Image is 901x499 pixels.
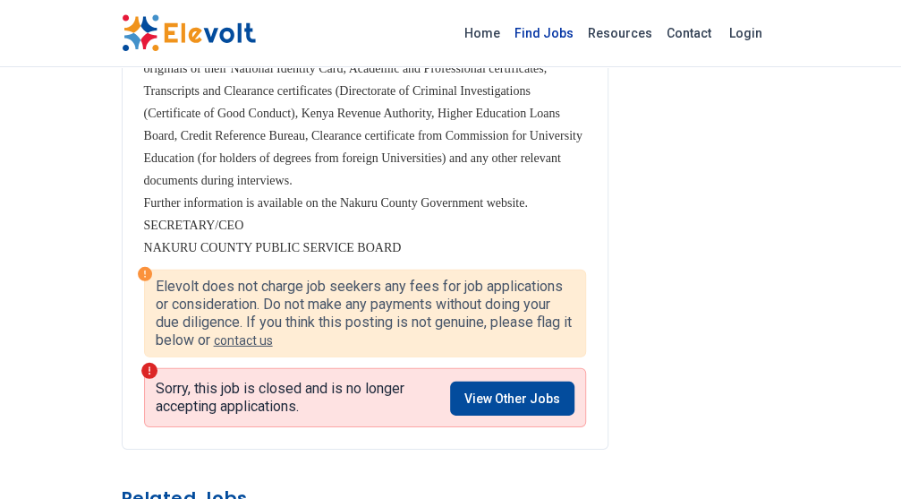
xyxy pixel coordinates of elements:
a: contact us [214,333,273,348]
a: Home [457,19,507,47]
span: NAKURU COUNTY PUBLIC SERVICE BOARD [144,241,402,254]
a: Resources [581,19,659,47]
img: Elevolt [122,14,256,52]
a: Contact [659,19,718,47]
span: ONLY Short listed candidates will be contacted and they shall be required to produce originals of... [144,39,582,187]
span: Further information is available on the Nakuru County Government website. [144,196,528,210]
p: Sorry, this job is closed and is no longer accepting applications. [156,380,450,416]
span: SECRETARY/CEO [144,219,244,232]
a: View Other Jobs [450,382,574,416]
a: Find Jobs [507,19,581,47]
iframe: Chat Widget [812,413,901,499]
p: Elevolt does not charge job seekers any fees for job applications or consideration. Do not make a... [156,278,574,349]
a: Login [718,15,773,51]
